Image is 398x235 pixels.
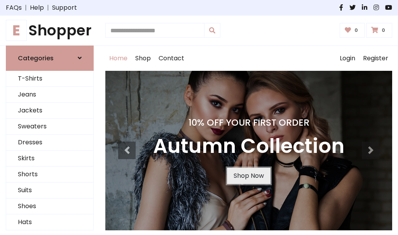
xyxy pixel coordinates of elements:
[227,168,271,184] a: Shop Now
[6,198,93,214] a: Shoes
[336,46,359,71] a: Login
[131,46,155,71] a: Shop
[359,46,392,71] a: Register
[105,46,131,71] a: Home
[6,3,22,12] a: FAQs
[340,23,365,38] a: 0
[353,27,360,34] span: 0
[6,46,94,71] a: Categories
[52,3,77,12] a: Support
[6,87,93,103] a: Jeans
[6,22,94,39] a: EShopper
[6,151,93,167] a: Skirts
[6,214,93,230] a: Hats
[6,119,93,135] a: Sweaters
[6,135,93,151] a: Dresses
[366,23,392,38] a: 0
[153,117,344,128] h4: 10% Off Your First Order
[155,46,188,71] a: Contact
[6,103,93,119] a: Jackets
[6,20,27,41] span: E
[18,54,54,62] h6: Categories
[22,3,30,12] span: |
[6,22,94,39] h1: Shopper
[380,27,387,34] span: 0
[6,167,93,182] a: Shorts
[6,71,93,87] a: T-Shirts
[6,182,93,198] a: Suits
[30,3,44,12] a: Help
[44,3,52,12] span: |
[153,134,344,158] h3: Autumn Collection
